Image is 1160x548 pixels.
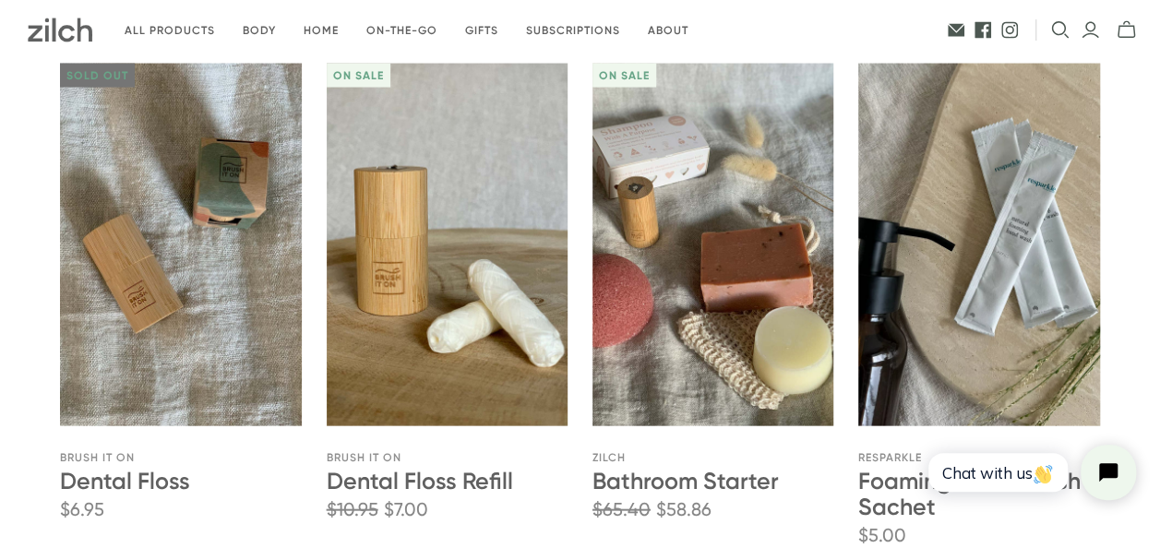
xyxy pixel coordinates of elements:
[908,429,1152,516] iframe: Tidio Chat
[1081,20,1100,41] a: Login
[60,496,104,522] span: $6.95
[512,9,634,53] a: Subscriptions
[858,522,906,548] span: $5.00
[111,9,229,53] a: All products
[656,496,712,522] span: $58.86
[229,9,290,53] a: Body
[858,64,1100,425] a: Foaming Hand Wash Sachet
[1051,21,1070,40] button: Open search
[327,496,378,522] span: $10.95
[592,64,834,425] a: Bathroom Starter
[592,496,651,522] span: $65.40
[451,9,512,53] a: Gifts
[858,467,1081,520] a: Foaming Hand Wash Sachet
[634,9,702,53] a: About
[28,18,92,42] img: Zilch has done the hard yards and handpicked the best ethical and sustainable products for you an...
[290,9,353,53] a: Home
[60,64,302,425] a: Dental Floss
[384,496,428,522] span: $7.00
[1111,20,1142,41] button: mini-cart-toggle
[353,9,451,53] a: On-the-go
[327,64,568,425] a: Dental Floss Refill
